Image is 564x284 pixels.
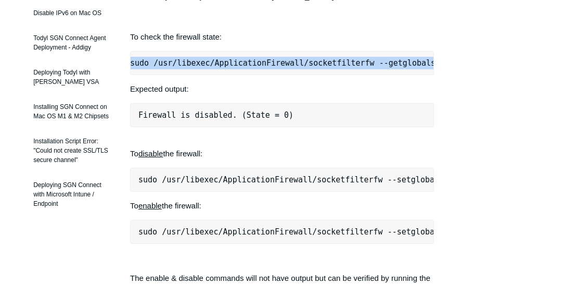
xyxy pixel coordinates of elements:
pre: Firewall is disabled. (State = 0) [130,103,434,127]
p: Expected output: [130,83,434,95]
a: Installing SGN Connect on Mac OS M1 & M2 Chipsets [28,97,114,126]
a: Installation Script Error: "Could not create SSL/TLS secure channel" [28,131,114,170]
p: To the firewall: [130,135,434,160]
span: enable [138,201,162,210]
pre: sudo /usr/libexec/ApplicationFirewall/socketfilterfw --setglobalstate on [130,220,434,244]
a: Todyl SGN Connect Agent Deployment - Addigy [28,28,114,57]
p: To the firewall: [130,200,434,212]
p: To check the firewall state: [130,31,434,43]
span: disable [138,149,163,158]
a: Deploying SGN Connect with Microsoft Intune / Endpoint [28,175,114,214]
a: Disable IPv6 on Mac OS [28,3,114,23]
pre: sudo /usr/libexec/ApplicationFirewall/socketfilterfw --setglobalstate off [130,168,434,192]
pre: sudo /usr/libexec/ApplicationFirewall/socketfilterfw --getglobalstate [130,51,434,75]
a: Deploying Todyl with [PERSON_NAME] VSA [28,63,114,92]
